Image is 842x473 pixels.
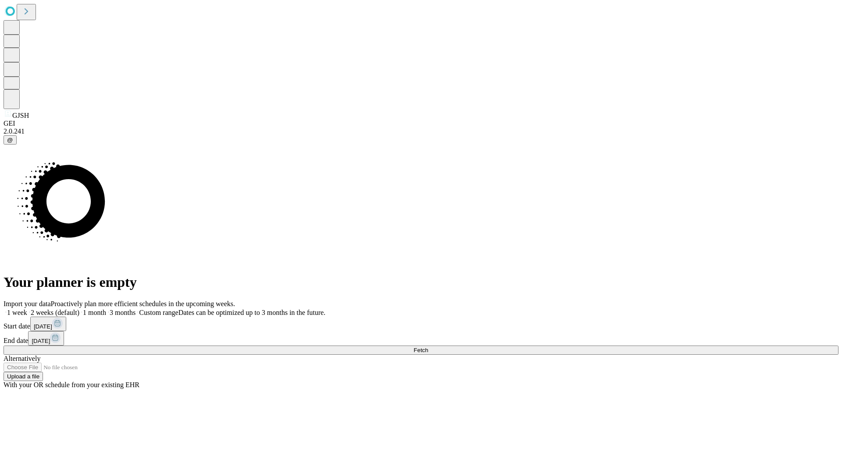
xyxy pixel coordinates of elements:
span: 2 weeks (default) [31,309,79,316]
div: GEI [4,120,838,127]
span: Custom range [139,309,178,316]
span: Fetch [414,347,428,353]
div: Start date [4,317,838,331]
button: Upload a file [4,372,43,381]
span: 3 months [110,309,136,316]
span: With your OR schedule from your existing EHR [4,381,139,388]
span: Dates can be optimized up to 3 months in the future. [178,309,325,316]
button: [DATE] [30,317,66,331]
h1: Your planner is empty [4,274,838,290]
span: Proactively plan more efficient schedules in the upcoming weeks. [51,300,235,307]
span: Alternatively [4,355,40,362]
span: Import your data [4,300,51,307]
span: 1 week [7,309,27,316]
button: @ [4,135,17,145]
button: [DATE] [28,331,64,346]
div: End date [4,331,838,346]
span: [DATE] [32,338,50,344]
div: 2.0.241 [4,127,838,135]
span: 1 month [83,309,106,316]
span: @ [7,137,13,143]
button: Fetch [4,346,838,355]
span: [DATE] [34,323,52,330]
span: GJSH [12,112,29,119]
